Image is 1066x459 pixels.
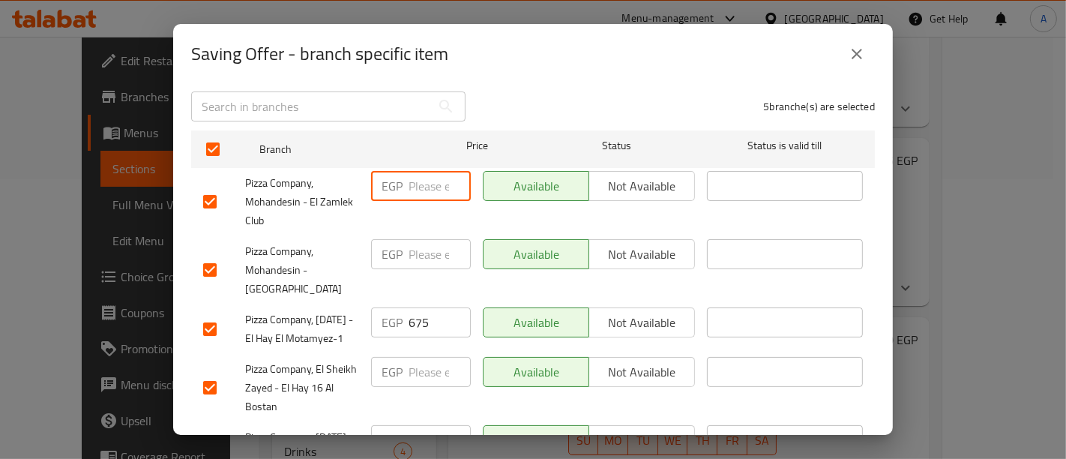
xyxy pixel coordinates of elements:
p: EGP [382,177,403,195]
span: Available [490,312,583,334]
span: Not available [595,430,689,451]
span: Pizza Company, Mohandesin - [GEOGRAPHIC_DATA] [245,242,359,298]
span: Available [490,361,583,383]
input: Please enter price [409,239,471,269]
input: Please enter price [409,357,471,387]
input: Please enter price [409,307,471,337]
span: Status [539,136,695,155]
button: Available [483,239,589,269]
span: Available [490,430,583,451]
span: Not available [595,244,689,265]
button: Available [483,171,589,201]
span: Not available [595,361,689,383]
h2: Saving Offer - branch specific item [191,42,448,66]
span: Branch [259,140,415,159]
span: Price [427,136,527,155]
button: Not available [588,425,695,455]
p: 5 branche(s) are selected [763,99,875,114]
p: EGP [382,313,403,331]
input: Please enter price [409,425,471,455]
input: Search in branches [191,91,431,121]
input: Please enter price [409,171,471,201]
button: Available [483,425,589,455]
p: EGP [382,245,403,263]
span: Pizza Company, [DATE] - El Hay El Motamyez-1 [245,310,359,348]
button: Not available [588,171,695,201]
span: Not available [595,312,689,334]
p: EGP [382,431,403,449]
button: Not available [588,357,695,387]
p: EGP [382,363,403,381]
button: Not available [588,239,695,269]
span: Available [490,175,583,197]
button: Not available [588,307,695,337]
button: Available [483,357,589,387]
span: Not available [595,175,689,197]
button: Available [483,307,589,337]
span: Pizza Company, Mohandesin - El Zamlek Club [245,174,359,230]
span: Status is valid till [707,136,863,155]
span: Pizza Company, El Sheikh Zayed - El Hay 16 Al Bostan [245,360,359,416]
span: Available [490,244,583,265]
button: close [839,36,875,72]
